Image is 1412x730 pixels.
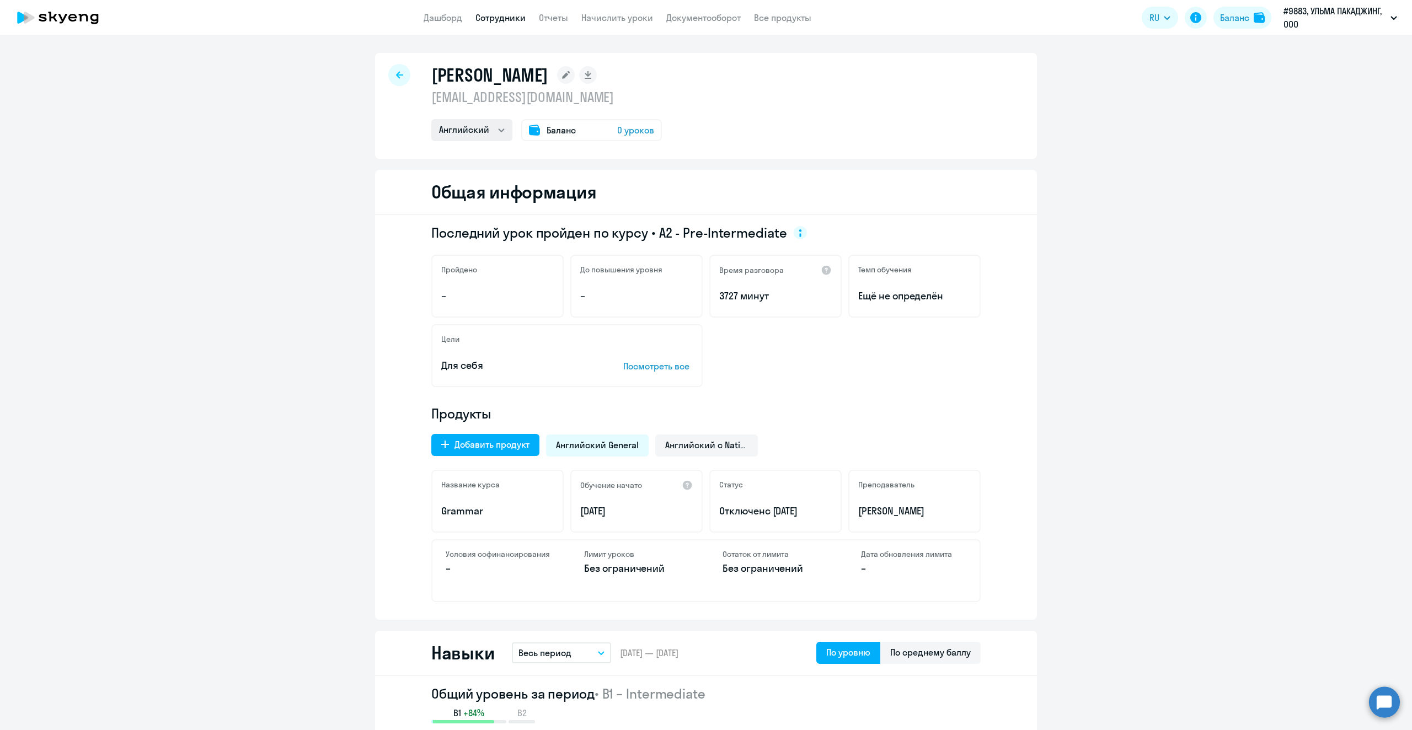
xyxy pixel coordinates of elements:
[441,334,459,344] h5: Цели
[584,549,689,559] h4: Лимит уроков
[617,124,654,137] span: 0 уроков
[556,439,639,451] span: Английский General
[580,480,642,490] h5: Обучение начато
[431,685,981,702] h2: Общий уровень за период
[620,647,678,659] span: [DATE] — [DATE]
[581,12,653,23] a: Начислить уроки
[547,124,576,137] span: Баланс
[446,561,551,576] p: –
[861,549,966,559] h4: Дата обновления лимита
[765,504,798,517] span: с [DATE]
[475,12,526,23] a: Сотрудники
[539,12,568,23] a: Отчеты
[1142,7,1178,29] button: RU
[431,64,548,86] h1: [PERSON_NAME]
[441,265,477,275] h5: Пройдено
[826,646,870,659] div: По уровню
[580,289,693,303] p: –
[518,646,571,659] p: Весь период
[431,405,981,422] h4: Продукты
[754,12,811,23] a: Все продукты
[666,12,741,23] a: Документооборот
[453,707,461,719] span: B1
[1278,4,1403,31] button: #9883, УЛЬМА ПАКАДЖИНГ, ООО
[1220,11,1249,24] div: Баланс
[454,438,529,451] div: Добавить продукт
[858,265,912,275] h5: Темп обучения
[580,504,693,518] p: [DATE]
[719,289,832,303] p: 3727 минут
[512,642,611,663] button: Весь период
[441,504,554,518] p: Grammar
[1213,7,1271,29] button: Балансbalance
[719,504,832,518] p: Отключен
[890,646,971,659] div: По среднему баллу
[665,439,748,451] span: Английский с Native
[719,480,743,490] h5: Статус
[431,434,539,456] button: Добавить продукт
[861,561,966,576] p: –
[580,265,662,275] h5: До повышения уровня
[584,561,689,576] p: Без ограничений
[1254,12,1265,23] img: balance
[858,480,914,490] h5: Преподаватель
[1283,4,1386,31] p: #9883, УЛЬМА ПАКАДЖИНГ, ООО
[858,504,971,518] p: [PERSON_NAME]
[719,265,784,275] h5: Время разговора
[623,359,693,373] p: Посмотреть все
[446,549,551,559] h4: Условия софинансирования
[431,88,662,106] p: [EMAIL_ADDRESS][DOMAIN_NAME]
[431,642,494,664] h2: Навыки
[424,12,462,23] a: Дашборд
[858,289,971,303] span: Ещё не определён
[431,181,596,203] h2: Общая информация
[441,480,500,490] h5: Название курса
[723,549,828,559] h4: Остаток от лимита
[1149,11,1159,24] span: RU
[463,707,484,719] span: +84%
[441,358,589,373] p: Для себя
[517,707,527,719] span: B2
[723,561,828,576] p: Без ограничений
[431,224,787,241] span: Последний урок пройден по курсу • A2 - Pre-Intermediate
[441,289,554,303] p: –
[595,685,705,702] span: • B1 – Intermediate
